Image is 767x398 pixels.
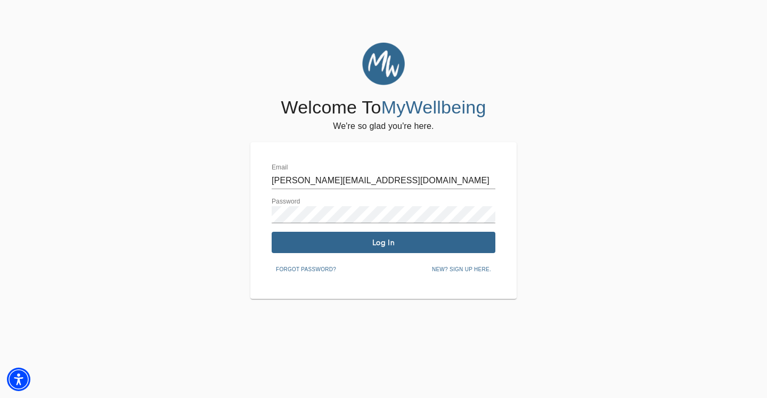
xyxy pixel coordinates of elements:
span: Forgot password? [276,265,336,274]
a: Forgot password? [272,264,340,273]
button: Log In [272,232,495,253]
button: Forgot password? [272,262,340,278]
div: Accessibility Menu [7,368,30,391]
img: MyWellbeing [362,43,405,85]
span: MyWellbeing [381,97,486,117]
span: Log In [276,238,491,248]
h4: Welcome To [281,96,486,119]
label: Password [272,199,300,205]
label: Email [272,165,288,171]
h6: We're so glad you're here. [333,119,434,134]
button: New? Sign up here. [428,262,495,278]
span: New? Sign up here. [432,265,491,274]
